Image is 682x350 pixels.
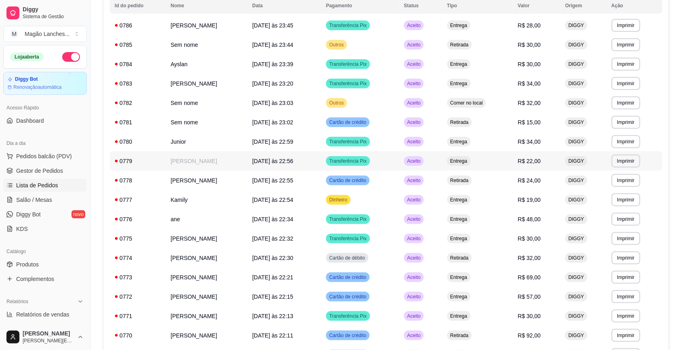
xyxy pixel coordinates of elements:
span: DIGGY [567,216,586,222]
span: Transferência Pix [328,235,368,242]
td: [PERSON_NAME] [166,287,247,306]
div: 0778 [115,176,161,184]
button: Imprimir [612,174,640,187]
a: Relatórios de vendas [3,308,87,321]
span: Cartão de débito [328,255,367,261]
button: Imprimir [612,135,640,148]
a: Salão / Mesas [3,193,87,206]
span: Transferência Pix [328,216,368,222]
span: Dinheiro [328,197,349,203]
span: [DATE] às 22:13 [253,313,294,319]
div: 0773 [115,273,161,281]
span: Aceito [406,158,422,164]
span: Diggy [23,6,84,13]
button: Imprimir [612,58,640,71]
span: R$ 19,00 [518,197,541,203]
button: Imprimir [612,213,640,226]
span: Outros [328,100,345,106]
span: Transferência Pix [328,80,368,87]
span: Retirada [449,119,470,126]
span: Outros [328,42,345,48]
span: [DATE] às 23:02 [253,119,294,126]
span: Aceito [406,255,422,261]
div: 0771 [115,312,161,320]
span: Aceito [406,274,422,281]
span: DIGGY [567,255,586,261]
a: DiggySistema de Gestão [3,3,87,23]
span: [DATE] às 22:15 [253,293,294,300]
span: [DATE] às 22:30 [253,255,294,261]
span: Salão / Mesas [16,196,52,204]
span: Aceito [406,293,422,300]
span: Cartão de crédito [328,293,368,300]
button: Imprimir [612,251,640,264]
span: [PERSON_NAME] [23,330,74,337]
span: Complementos [16,275,54,283]
span: Dashboard [16,117,44,125]
div: Magão Lanches ... [25,30,69,38]
span: Pedidos balcão (PDV) [16,152,72,160]
td: [PERSON_NAME] [166,306,247,326]
td: [PERSON_NAME] [166,171,247,190]
a: Diggy Botnovo [3,208,87,221]
div: 0781 [115,118,161,126]
span: R$ 30,00 [518,235,541,242]
a: Complementos [3,272,87,285]
span: [DATE] às 22:54 [253,197,294,203]
td: [PERSON_NAME] [166,229,247,248]
td: [PERSON_NAME] [166,268,247,287]
span: R$ 30,00 [518,313,541,319]
span: Aceito [406,61,422,67]
span: Transferência Pix [328,61,368,67]
div: 0772 [115,293,161,301]
span: Gestor de Pedidos [16,167,63,175]
span: Transferência Pix [328,313,368,319]
span: DIGGY [567,177,586,184]
span: Entrega [449,216,469,222]
span: [PERSON_NAME][EMAIL_ADDRESS][DOMAIN_NAME] [23,337,74,344]
span: [DATE] às 23:39 [253,61,294,67]
a: Dashboard [3,114,87,127]
span: Cartão de crédito [328,332,368,339]
span: Aceito [406,100,422,106]
span: [DATE] às 22:11 [253,332,294,339]
span: R$ 57,00 [518,293,541,300]
span: Entrega [449,274,469,281]
span: Retirada [449,255,470,261]
td: Sem nome [166,35,247,54]
span: Aceito [406,332,422,339]
span: Retirada [449,42,470,48]
span: Aceito [406,138,422,145]
span: Relatórios [6,298,28,305]
td: Sem nome [166,93,247,113]
span: KDS [16,225,28,233]
span: R$ 15,00 [518,119,541,126]
button: Imprimir [612,19,640,32]
span: R$ 30,00 [518,61,541,67]
span: [DATE] às 23:20 [253,80,294,87]
div: 0786 [115,21,161,29]
div: Dia a dia [3,137,87,150]
div: 0780 [115,138,161,146]
span: R$ 92,00 [518,332,541,339]
td: Sem nome [166,113,247,132]
span: R$ 32,00 [518,100,541,106]
div: 0783 [115,80,161,88]
span: Sistema de Gestão [23,13,84,20]
span: Aceito [406,22,422,29]
span: [DATE] às 23:03 [253,100,294,106]
button: Imprimir [612,155,640,168]
button: Imprimir [612,310,640,323]
span: Aceito [406,42,422,48]
span: DIGGY [567,119,586,126]
button: Imprimir [612,329,640,342]
span: Cartão de crédito [328,119,368,126]
div: Loja aberta [10,52,44,61]
span: Aceito [406,313,422,319]
td: [PERSON_NAME] [166,16,247,35]
span: Comer no local [449,100,485,106]
div: 0784 [115,60,161,68]
article: Diggy Bot [15,76,38,82]
span: DIGGY [567,332,586,339]
span: Transferência Pix [328,158,368,164]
